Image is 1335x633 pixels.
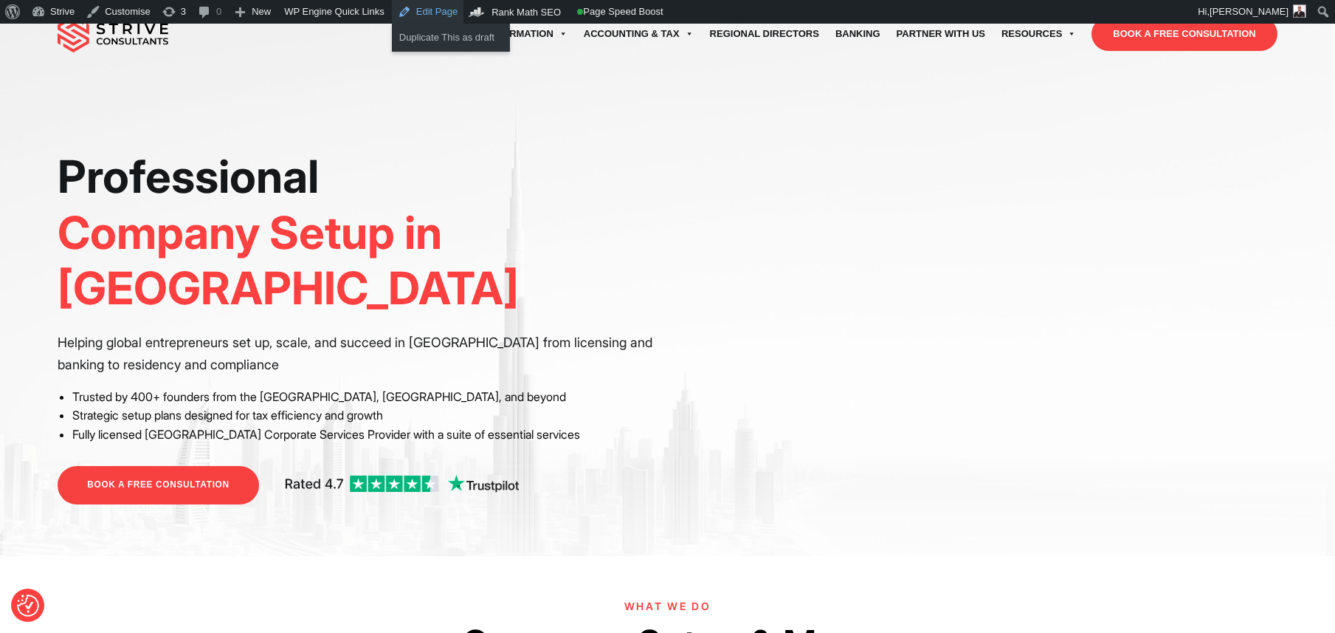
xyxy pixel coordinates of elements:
[17,595,39,617] button: Consent Preferences
[993,13,1084,55] a: Resources
[58,466,258,504] a: BOOK A FREE CONSULTATION
[576,13,702,55] a: Accounting & Tax
[702,13,827,55] a: Regional Directors
[17,595,39,617] img: Revisit consent button
[58,205,519,316] span: Company Setup in [GEOGRAPHIC_DATA]
[58,149,656,317] h1: Professional
[678,149,1277,486] iframe: <br />
[1091,17,1277,51] a: BOOK A FREE CONSULTATION
[1210,6,1289,17] span: [PERSON_NAME]
[58,16,168,52] img: main-logo.svg
[889,13,993,55] a: Partner with Us
[72,388,656,407] li: Trusted by 400+ founders from the [GEOGRAPHIC_DATA], [GEOGRAPHIC_DATA], and beyond
[72,406,656,425] li: Strategic setup plans designed for tax efficiency and growth
[58,332,656,376] p: Helping global entrepreneurs set up, scale, and succeed in [GEOGRAPHIC_DATA] from licensing and b...
[827,13,889,55] a: Banking
[72,425,656,445] li: Fully licensed [GEOGRAPHIC_DATA] Corporate Services Provider with a suite of essential services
